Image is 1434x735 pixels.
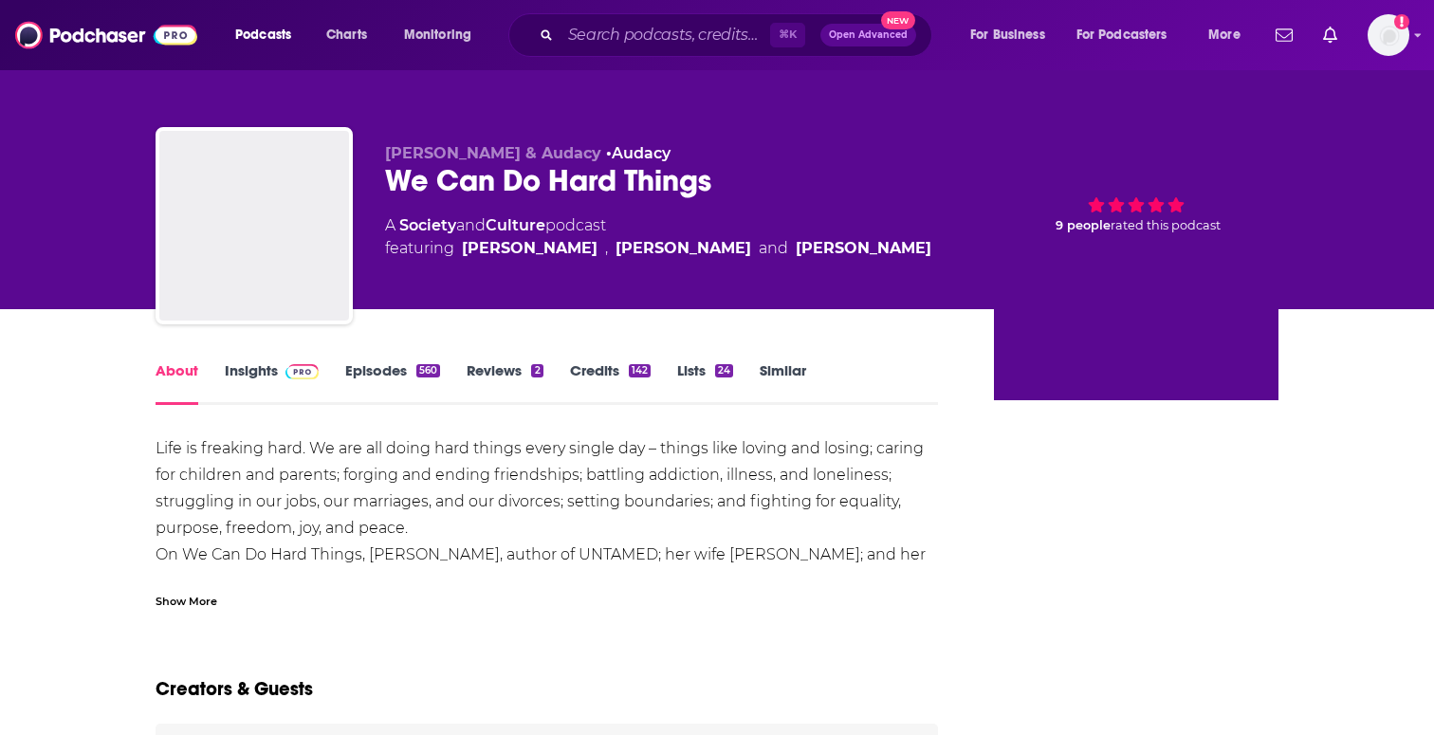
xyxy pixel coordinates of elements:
button: Open AdvancedNew [820,24,916,46]
span: More [1208,22,1241,48]
span: [PERSON_NAME] & Audacy [385,144,601,162]
img: Podchaser Pro [285,364,319,379]
a: [PERSON_NAME] [462,237,597,260]
span: and [456,216,486,234]
a: InsightsPodchaser Pro [225,361,319,405]
div: 9 peoplerated this podcast [994,144,1278,262]
a: Culture [486,216,545,234]
span: and [759,237,788,260]
a: Lists24 [677,361,733,405]
button: Show profile menu [1368,14,1409,56]
span: Charts [326,22,367,48]
button: open menu [391,20,496,50]
span: Podcasts [235,22,291,48]
span: ⌘ K [770,23,805,47]
a: Reviews2 [467,361,542,405]
div: 560 [416,364,440,377]
a: Show notifications dropdown [1315,19,1345,51]
a: [PERSON_NAME] [796,237,931,260]
button: open menu [1195,20,1264,50]
a: About [156,361,198,405]
h2: Creators & Guests [156,677,313,701]
div: A podcast [385,214,931,260]
button: open menu [1064,20,1195,50]
a: Audacy [612,144,671,162]
span: featuring [385,237,931,260]
span: For Podcasters [1076,22,1167,48]
span: Open Advanced [829,30,908,40]
a: Society [399,216,456,234]
a: Credits142 [570,361,651,405]
span: • [606,144,671,162]
span: New [881,11,915,29]
div: 2 [531,364,542,377]
a: [PERSON_NAME] [616,237,751,260]
span: Logged in as alignPR [1368,14,1409,56]
button: open menu [957,20,1069,50]
div: Search podcasts, credits, & more... [526,13,950,57]
span: rated this podcast [1111,218,1221,232]
a: Similar [760,361,806,405]
span: , [605,237,608,260]
div: 142 [629,364,651,377]
div: 24 [715,364,733,377]
a: Charts [314,20,378,50]
a: Episodes560 [345,361,440,405]
img: Podchaser - Follow, Share and Rate Podcasts [15,17,197,53]
span: 9 people [1056,218,1111,232]
span: Monitoring [404,22,471,48]
a: Show notifications dropdown [1268,19,1300,51]
img: User Profile [1368,14,1409,56]
input: Search podcasts, credits, & more... [561,20,770,50]
div: Life is freaking hard. We are all doing hard things every single day – things like loving and los... [156,435,938,701]
span: For Business [970,22,1045,48]
svg: Add a profile image [1394,14,1409,29]
button: open menu [222,20,316,50]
